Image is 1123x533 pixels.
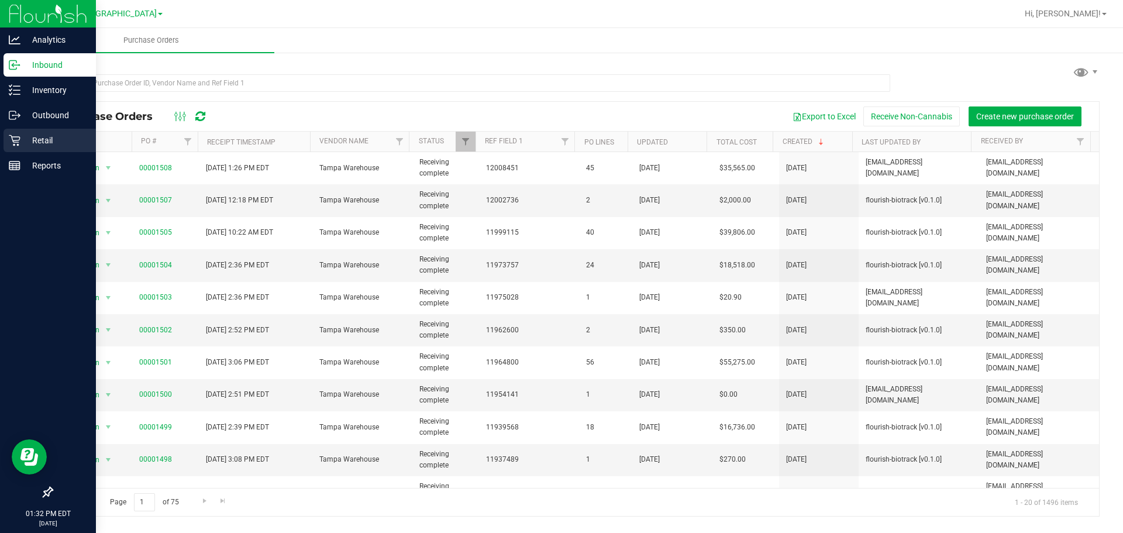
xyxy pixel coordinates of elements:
[419,137,444,145] a: Status
[419,254,472,276] span: Receiving complete
[786,357,807,368] span: [DATE]
[719,195,751,206] span: $2,000.00
[786,422,807,433] span: [DATE]
[639,260,660,271] span: [DATE]
[319,325,405,336] span: Tampa Warehouse
[986,351,1092,373] span: [EMAIL_ADDRESS][DOMAIN_NAME]
[719,454,746,465] span: $270.00
[719,422,755,433] span: $16,736.00
[9,135,20,146] inline-svg: Retail
[206,260,269,271] span: [DATE] 2:36 PM EDT
[786,487,807,498] span: [DATE]
[783,137,826,146] a: Created
[51,74,890,92] input: Search Purchase Order ID, Vendor Name and Ref Field 1
[419,157,472,179] span: Receiving complete
[101,225,115,241] span: select
[319,454,405,465] span: Tampa Warehouse
[866,195,972,206] span: flourish-biotrack [v0.1.0]
[719,260,755,271] span: $18,518.00
[786,325,807,336] span: [DATE]
[196,493,213,509] a: Go to the next page
[639,357,660,368] span: [DATE]
[419,351,472,373] span: Receiving complete
[206,227,273,238] span: [DATE] 10:22 AM EDT
[866,422,972,433] span: flourish-biotrack [v0.1.0]
[786,163,807,174] span: [DATE]
[719,227,755,238] span: $39,806.00
[207,138,275,146] a: Receipt Timestamp
[486,454,572,465] span: 11937489
[419,384,472,406] span: Receiving complete
[981,137,1023,145] a: Received By
[486,227,572,238] span: 11999115
[5,519,91,528] p: [DATE]
[419,189,472,211] span: Receiving complete
[986,384,1092,406] span: [EMAIL_ADDRESS][DOMAIN_NAME]
[319,195,405,206] span: Tampa Warehouse
[639,227,660,238] span: [DATE]
[866,357,972,368] span: flourish-biotrack [v0.1.0]
[456,132,475,152] a: Filter
[716,138,757,146] a: Total Cost
[586,357,625,368] span: 56
[1025,9,1101,18] span: Hi, [PERSON_NAME]!
[555,132,574,152] a: Filter
[139,358,172,366] a: 00001501
[141,137,156,145] a: PO #
[20,33,91,47] p: Analytics
[586,487,625,498] span: 5
[862,138,921,146] a: Last Updated By
[486,389,572,400] span: 11954141
[139,228,172,236] a: 00001505
[986,157,1092,179] span: [EMAIL_ADDRESS][DOMAIN_NAME]
[786,292,807,303] span: [DATE]
[20,58,91,72] p: Inbound
[139,423,172,431] a: 00001499
[986,449,1092,471] span: [EMAIL_ADDRESS][DOMAIN_NAME]
[178,132,198,152] a: Filter
[586,325,625,336] span: 2
[586,389,625,400] span: 1
[866,287,972,309] span: [EMAIL_ADDRESS][DOMAIN_NAME]
[976,112,1074,121] span: Create new purchase order
[101,257,115,273] span: select
[986,222,1092,244] span: [EMAIL_ADDRESS][DOMAIN_NAME]
[101,290,115,306] span: select
[485,137,523,145] a: Ref Field 1
[1071,132,1090,152] a: Filter
[719,487,751,498] span: $3,375.00
[139,164,172,172] a: 00001508
[419,222,472,244] span: Receiving complete
[28,28,274,53] a: Purchase Orders
[319,422,405,433] span: Tampa Warehouse
[101,452,115,468] span: select
[134,493,155,511] input: 1
[319,389,405,400] span: Tampa Warehouse
[719,325,746,336] span: $350.00
[486,325,572,336] span: 11962600
[206,325,269,336] span: [DATE] 2:52 PM EDT
[639,292,660,303] span: [DATE]
[719,357,755,368] span: $55,275.00
[9,59,20,71] inline-svg: Inbound
[139,390,172,398] a: 00001500
[785,106,863,126] button: Export to Excel
[986,319,1092,341] span: [EMAIL_ADDRESS][DOMAIN_NAME]
[486,357,572,368] span: 11964800
[863,106,960,126] button: Receive Non-Cannabis
[319,357,405,368] span: Tampa Warehouse
[20,133,91,147] p: Retail
[719,389,738,400] span: $0.00
[139,326,172,334] a: 00001502
[139,196,172,204] a: 00001507
[101,387,115,403] span: select
[786,454,807,465] span: [DATE]
[206,487,269,498] span: [DATE] 4:09 PM EDT
[206,389,269,400] span: [DATE] 2:51 PM EDT
[786,227,807,238] span: [DATE]
[586,454,625,465] span: 1
[639,454,660,465] span: [DATE]
[719,163,755,174] span: $35,565.00
[101,160,115,176] span: select
[20,83,91,97] p: Inventory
